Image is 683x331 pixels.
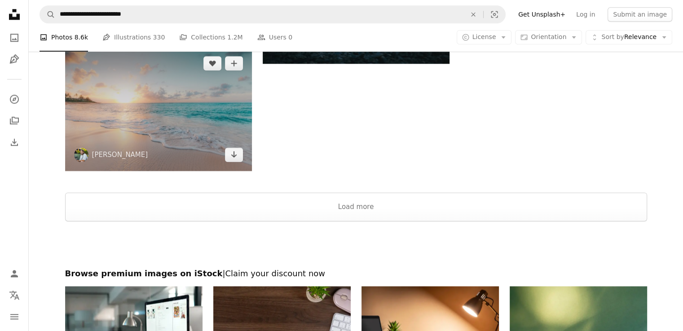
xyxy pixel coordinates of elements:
[40,5,506,23] form: Find visuals sitewide
[92,150,148,159] a: [PERSON_NAME]
[601,34,624,41] span: Sort by
[65,268,647,279] h2: Browse premium images on iStock
[40,6,55,23] button: Search Unsplash
[5,286,23,304] button: Language
[225,148,243,162] a: Download
[222,269,325,278] span: | Claim your discount now
[513,7,571,22] a: Get Unsplash+
[257,23,293,52] a: Users 0
[225,56,243,70] button: Add to Collection
[74,148,88,162] img: Go to Sean Oulashin's profile
[571,7,600,22] a: Log in
[463,6,483,23] button: Clear
[5,133,23,151] a: Download History
[102,23,165,52] a: Illustrations 330
[5,5,23,25] a: Home — Unsplash
[5,90,23,108] a: Explore
[515,30,582,45] button: Orientation
[586,30,672,45] button: Sort byRelevance
[5,29,23,47] a: Photos
[5,265,23,283] a: Log in / Sign up
[203,56,221,70] button: Like
[65,192,647,221] button: Load more
[608,7,672,22] button: Submit an image
[153,33,165,43] span: 330
[65,47,252,171] img: seashore during golden hour
[5,112,23,130] a: Collections
[5,50,23,68] a: Illustrations
[457,30,512,45] button: License
[5,308,23,326] button: Menu
[288,33,292,43] span: 0
[65,105,252,113] a: seashore during golden hour
[227,33,242,43] span: 1.2M
[484,6,505,23] button: Visual search
[179,23,242,52] a: Collections 1.2M
[601,33,657,42] span: Relevance
[472,34,496,41] span: License
[531,34,566,41] span: Orientation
